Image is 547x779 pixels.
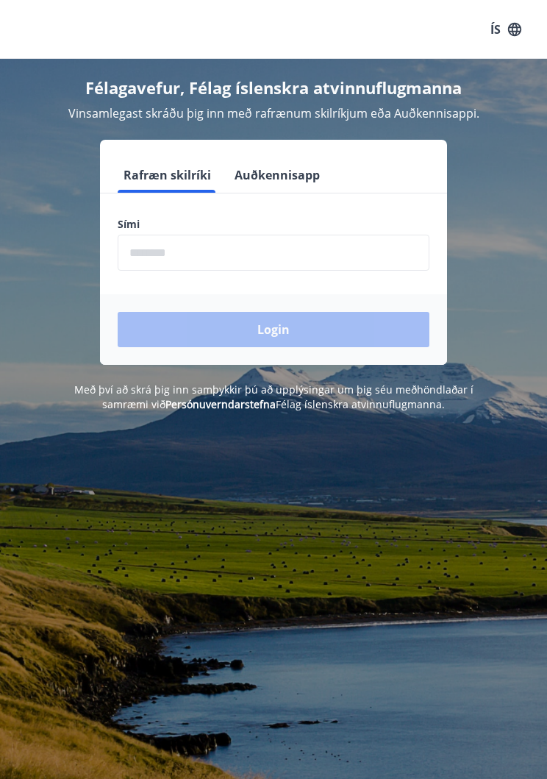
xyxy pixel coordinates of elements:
a: Persónuverndarstefna [165,397,276,411]
span: Með því að skrá þig inn samþykkir þú að upplýsingar um þig séu meðhöndlaðar í samræmi við Félag í... [74,383,473,411]
label: Sími [118,217,429,232]
button: Auðkennisapp [229,157,326,193]
button: Rafræn skilríki [118,157,217,193]
h4: Félagavefur, Félag íslenskra atvinnuflugmanna [18,77,529,99]
button: ÍS [482,16,529,43]
span: Vinsamlegast skráðu þig inn með rafrænum skilríkjum eða Auðkennisappi. [68,105,479,121]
